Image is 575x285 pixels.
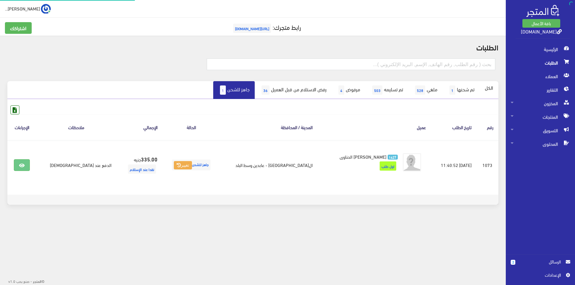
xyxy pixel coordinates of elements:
[116,140,162,190] td: جنيه
[262,85,270,95] span: 36
[41,4,51,14] img: ...
[317,114,431,140] th: عميل
[5,4,51,14] a: ... [PERSON_NAME]...
[511,260,515,265] span: 2
[233,24,271,33] span: [URL][DOMAIN_NAME]
[443,81,480,99] a: تم شحنها1
[431,114,477,140] th: تاريخ الطلب
[506,110,575,124] a: المنتجات
[415,85,425,95] span: 528
[511,69,570,83] span: العملاء
[338,85,344,95] span: 4
[477,114,499,140] th: رقم
[388,155,398,160] span: 1427
[220,85,226,95] span: 1
[174,161,192,170] button: تغيير
[162,114,220,140] th: الحالة
[372,85,382,95] span: 503
[327,153,397,160] a: 1427 [PERSON_NAME] الحناوى
[480,81,498,94] a: الكل
[431,140,477,190] td: [DATE] 11:40:52
[511,56,570,69] span: الطلبات
[506,56,575,69] a: الطلبات
[213,81,255,99] a: جاهز للشحن1
[506,42,575,56] a: الرئيسية
[232,21,301,33] a: رابط متجرك:[URL][DOMAIN_NAME]
[506,69,575,83] a: العملاء
[8,278,32,284] span: - صنع بحب v1.0
[520,258,561,265] span: الرسائل
[511,124,570,137] span: التسويق
[511,271,570,281] a: اﻹعدادات
[511,97,570,110] span: المخزون
[506,137,575,151] a: المحتوى
[7,114,36,140] th: الإجراءات
[128,164,156,174] span: نقدا عند الإستلام
[511,83,570,97] span: التقارير
[116,114,162,140] th: اﻹجمالي
[516,271,561,278] span: اﻹعدادات
[5,22,32,34] a: اشتراكك
[511,42,570,56] span: الرئيسية
[141,155,158,163] strong: 335.00
[526,5,559,17] img: .
[403,153,421,172] img: avatar.png
[7,43,498,51] h2: الطلبات
[506,97,575,110] a: المخزون
[220,114,317,140] th: المدينة / المحافظة
[5,5,40,12] span: [PERSON_NAME]...
[511,137,570,151] span: المحتوى
[172,160,210,170] span: جاهز للشحن
[511,110,570,124] span: المنتجات
[380,161,396,171] span: اول طلب
[521,27,562,36] a: [DOMAIN_NAME]
[408,81,443,99] a: ملغي528
[36,140,116,190] td: الدفع عند [DEMOGRAPHIC_DATA]
[477,140,499,190] td: 1073
[332,81,365,99] a: مرفوض4
[220,140,317,190] td: ال[GEOGRAPHIC_DATA] - عابدين وسط البلد
[522,19,560,28] a: باقة الأعمال
[2,277,45,285] div: ©
[340,152,386,161] span: [PERSON_NAME] الحناوى
[255,81,332,99] a: رفض الاستلام من قبل العميل36
[36,114,116,140] th: ملاحظات
[33,278,42,284] strong: المتجر
[449,85,455,95] span: 1
[207,58,496,70] input: بحث ( رقم الطلب, رقم الهاتف, الإسم, البريد اﻹلكتروني )...
[511,258,570,271] a: 2 الرسائل
[365,81,408,99] a: تم تسليمه503
[506,83,575,97] a: التقارير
